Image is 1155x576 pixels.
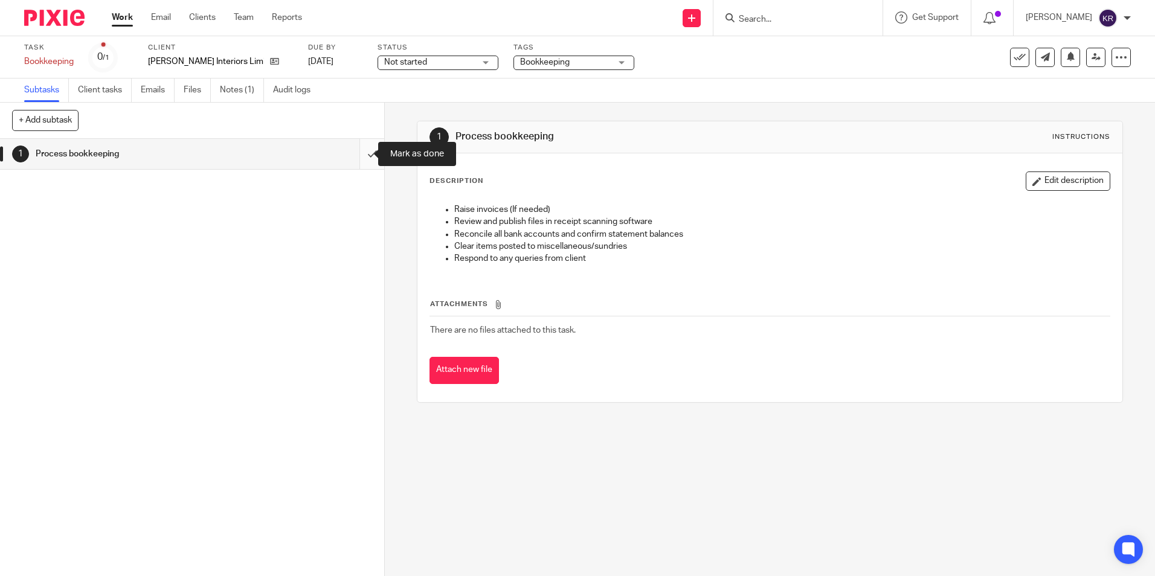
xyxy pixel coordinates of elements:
a: Work [112,11,133,24]
span: There are no files attached to this task. [430,326,576,334]
label: Due by [308,43,362,53]
div: Instructions [1052,132,1110,142]
button: + Add subtask [12,110,79,130]
a: Clients [189,11,216,24]
button: Edit description [1026,171,1110,191]
a: Client tasks [78,78,132,102]
label: Task [24,43,74,53]
h1: Process bookkeeping [455,130,796,143]
label: Tags [513,43,634,53]
a: Files [184,78,211,102]
label: Client [148,43,293,53]
a: Subtasks [24,78,69,102]
label: Status [378,43,498,53]
span: Get Support [912,13,959,22]
div: 0 [97,50,109,64]
a: Audit logs [273,78,320,102]
div: 1 [430,127,449,147]
a: Team [234,11,254,24]
p: Review and publish files in receipt scanning software [454,216,1109,228]
p: [PERSON_NAME] [1026,11,1092,24]
span: Bookkeeping [520,58,570,66]
a: Email [151,11,171,24]
a: Notes (1) [220,78,264,102]
p: Description [430,176,483,186]
small: /1 [103,54,109,61]
input: Search [738,14,846,25]
div: 1 [12,146,29,162]
span: [DATE] [308,57,333,66]
a: Reports [272,11,302,24]
p: Respond to any queries from client [454,252,1109,264]
p: Clear items posted to miscellaneous/sundries [454,240,1109,252]
a: Emails [141,78,175,102]
p: Raise invoices (If needed) [454,203,1109,216]
button: Attach new file [430,357,499,384]
img: svg%3E [1098,8,1118,28]
p: Reconcile all bank accounts and confirm statement balances [454,228,1109,240]
h1: Process bookkeeping [36,145,243,163]
img: Pixie [24,10,85,26]
div: Bookkeeping [24,56,74,68]
span: Not started [384,58,427,66]
span: Attachments [430,301,488,307]
p: [PERSON_NAME] Interiors Limited [148,56,264,68]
